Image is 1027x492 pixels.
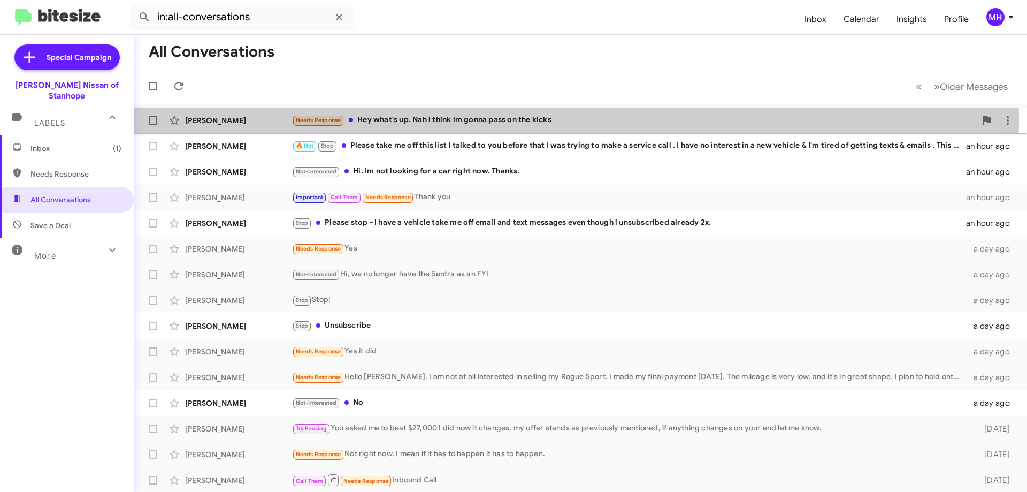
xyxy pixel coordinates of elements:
div: Stop! [292,294,967,306]
span: Stop [296,322,309,329]
a: Insights [888,4,936,35]
div: [PERSON_NAME] [185,449,292,460]
span: Not-Interested [296,271,337,278]
span: Inbox [30,143,121,154]
div: a day ago [967,372,1018,383]
div: an hour ago [966,141,1018,152]
h1: All Conversations [149,43,274,60]
div: [PERSON_NAME] [185,115,292,126]
div: [PERSON_NAME] [185,192,292,203]
div: [PERSON_NAME] [185,244,292,254]
div: [PERSON_NAME] [185,423,292,434]
span: Try Pausing [296,425,327,432]
span: 🔥 Hot [296,142,314,149]
span: Stop [296,219,309,226]
div: an hour ago [966,218,1018,229]
div: Thank you [292,191,966,203]
button: Previous [909,75,928,97]
a: Special Campaign [14,44,120,70]
span: Needs Response [296,117,341,124]
div: Hello [PERSON_NAME]. I am not at all interested in selling my Rogue Sport. I made my final paymen... [292,371,967,383]
span: Call Them [331,194,358,201]
span: Needs Response [365,194,411,201]
div: [PERSON_NAME] [185,398,292,408]
span: Needs Response [296,348,341,355]
div: a day ago [967,321,1018,331]
div: You asked me to beat $27,000 I did now it changes, my offer stands as previously mentioned, if an... [292,422,967,435]
div: [PERSON_NAME] [185,346,292,357]
span: Call Them [296,478,324,485]
div: Hey what's up. Nah i think im gonna pass on the kicks [292,114,976,126]
div: a day ago [967,244,1018,254]
div: [DATE] [967,449,1018,460]
div: Please stop - I have a vehicle take me off email and text messages even though i unsubscribed alr... [292,217,966,229]
div: [PERSON_NAME] [185,141,292,152]
span: Needs Response [296,374,341,381]
a: Calendar [835,4,888,35]
div: [PERSON_NAME] [185,321,292,331]
div: a day ago [967,269,1018,280]
span: » [934,80,940,93]
span: Special Campaign [47,52,111,63]
a: Profile [936,4,977,35]
div: Yes it did [292,345,967,358]
span: Stop [296,297,309,304]
span: Needs Response [30,169,121,179]
span: Save a Deal [30,220,71,231]
div: a day ago [967,346,1018,357]
span: Needs Response [296,245,341,252]
nav: Page navigation example [910,75,1014,97]
span: All Conversations [30,194,91,205]
div: Hi, we no longer have the Sentra as an FYI [292,268,967,281]
span: Stop [321,142,334,149]
div: an hour ago [966,166,1018,177]
div: Please take me off this list I talked to you before that I was trying to make a service call . I ... [292,140,966,152]
div: No [292,397,967,409]
div: [PERSON_NAME] [185,269,292,280]
button: MH [977,8,1015,26]
div: [DATE] [967,475,1018,486]
div: a day ago [967,398,1018,408]
div: [PERSON_NAME] [185,166,292,177]
span: Important [296,194,324,201]
span: Needs Response [296,451,341,458]
div: [PERSON_NAME] [185,295,292,306]
div: a day ago [967,295,1018,306]
span: Needs Response [343,478,389,485]
div: an hour ago [966,192,1018,203]
div: Not right now. I mean if it has to happen it has to happen. [292,448,967,460]
div: [PERSON_NAME] [185,475,292,486]
span: More [34,251,56,261]
span: Older Messages [940,81,1008,93]
input: Search [129,4,354,30]
span: Not-Interested [296,399,337,406]
a: Inbox [796,4,835,35]
div: MH [986,8,1005,26]
span: « [916,80,922,93]
div: [DATE] [967,423,1018,434]
div: [PERSON_NAME] [185,372,292,383]
div: [PERSON_NAME] [185,218,292,229]
div: Hi. Im not looking for a car right now. Thanks. [292,165,966,178]
div: Unsubscribe [292,320,967,332]
span: Not-Interested [296,168,337,175]
div: Inbound Call [292,473,967,487]
span: Labels [34,118,65,128]
span: (1) [113,143,121,154]
div: Yes [292,243,967,255]
button: Next [928,75,1014,97]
